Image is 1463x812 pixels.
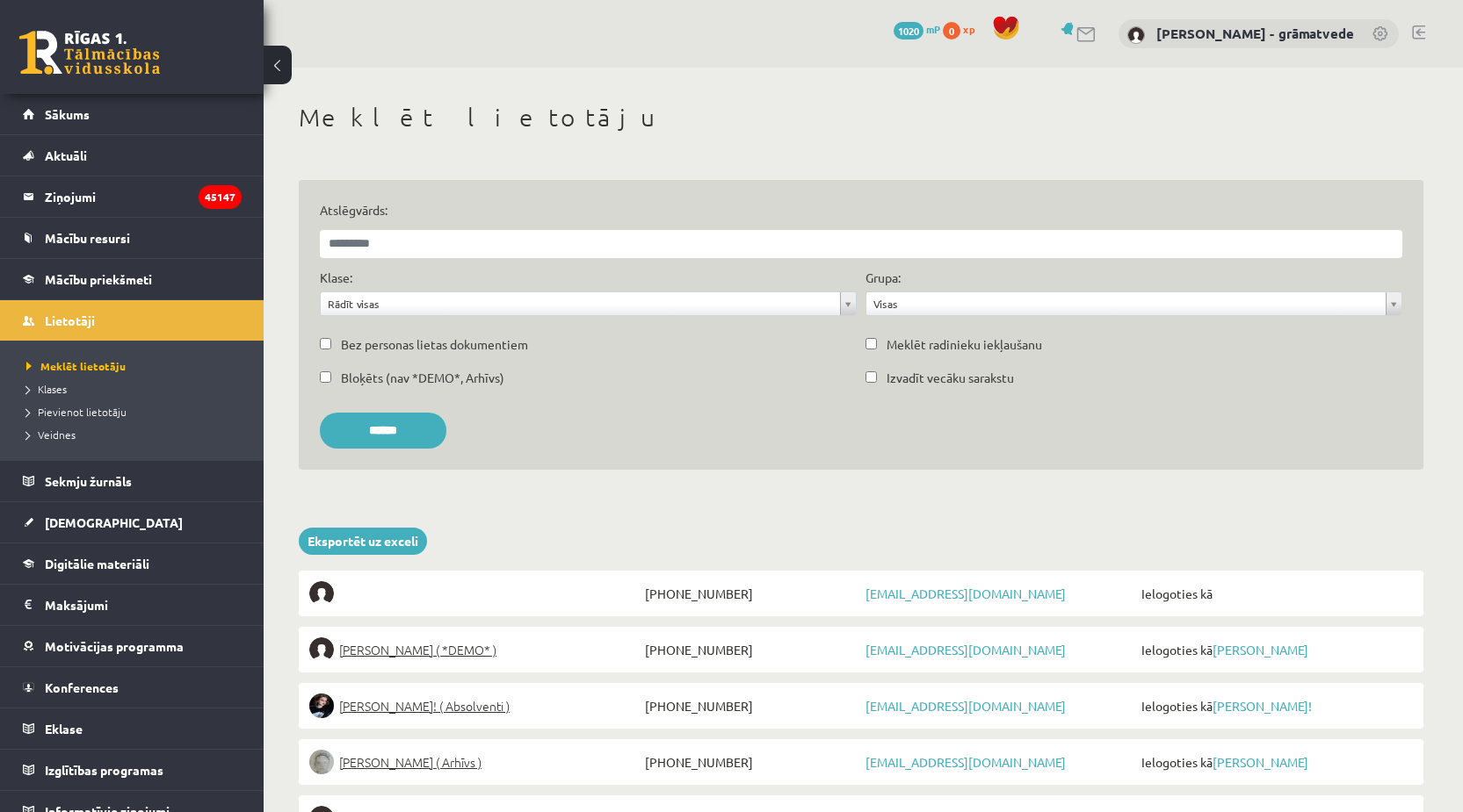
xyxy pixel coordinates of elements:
a: [PERSON_NAME] [1213,642,1308,658]
span: Eklase [45,721,83,737]
img: Lelde Braune [309,750,334,774]
h1: Meklēt lietotāju [299,103,1423,133]
a: Digitālie materiāli [23,543,242,584]
a: 1020 mP [894,22,940,36]
a: [PERSON_NAME] [1213,754,1308,770]
span: xp [963,22,974,36]
span: Ielogoties kā [1137,693,1413,718]
span: [PERSON_NAME]! ( Absolventi ) [339,693,510,718]
span: [PHONE_NUMBER] [641,693,861,718]
img: Sofija Anrio-Karlauska! [309,693,334,718]
a: [EMAIL_ADDRESS][DOMAIN_NAME] [865,642,1066,658]
span: Ielogoties kā [1137,750,1413,774]
a: Aktuāli [23,135,242,176]
span: 1020 [894,22,923,40]
a: Mācību priekšmeti [23,259,242,299]
legend: Maksājumi [45,585,242,625]
span: [PERSON_NAME] ( Arhīvs ) [339,750,482,774]
span: Ielogoties kā [1137,581,1413,606]
span: mP [926,22,940,36]
a: Sekmju žurnāls [23,461,242,501]
span: 0 [943,22,960,40]
a: [PERSON_NAME] - grāmatvede [1156,25,1354,42]
span: Sekmju žurnāls [45,473,132,489]
a: Rādīt visas [321,292,856,315]
span: Pievienot lietotāju [26,405,127,419]
label: Klase: [320,269,352,287]
label: Izvadīt vecāku sarakstu [887,369,1014,387]
a: Ziņojumi45147 [23,176,242,217]
a: [EMAIL_ADDRESS][DOMAIN_NAME] [865,754,1066,770]
a: Motivācijas programma [23,626,242,666]
a: [PERSON_NAME] ( Arhīvs ) [309,750,641,774]
span: Motivācijas programma [45,638,184,654]
a: [PERSON_NAME] ( *DEMO* ) [309,637,641,662]
img: Elīna Elizabete Ancveriņa [309,637,334,662]
a: Visas [866,292,1401,315]
a: Klases [26,381,246,397]
a: Rīgas 1. Tālmācības vidusskola [19,31,160,75]
a: Konferences [23,667,242,708]
span: Mācību resursi [45,230,130,246]
span: Aktuāli [45,147,87,163]
label: Bloķēts (nav *DEMO*, Arhīvs) [341,369,504,387]
a: Eklase [23,708,242,749]
span: [PHONE_NUMBER] [641,637,861,662]
a: Mācību resursi [23,218,242,258]
a: Meklēt lietotāju [26,358,246,374]
span: [PERSON_NAME] ( *DEMO* ) [339,637,496,662]
span: Lietotāji [45,313,95,328]
i: 45147 [199,185,242,209]
span: Klases [26,382,67,396]
a: [EMAIL_ADDRESS][DOMAIN_NAME] [865,586,1066,601]
span: Konferences [45,679,119,695]
a: [PERSON_NAME]! [1213,698,1312,714]
span: [PHONE_NUMBER] [641,581,861,606]
legend: Ziņojumi [45,176,242,217]
label: Grupa: [865,269,901,287]
a: [PERSON_NAME]! ( Absolventi ) [309,693,641,718]
label: Atslēgvārds: [320,201,1402,219]
a: Maksājumi [23,585,242,625]
span: Veidnes [26,428,76,442]
label: Meklēt radinieku iekļaušanu [887,335,1042,354]
span: [DEMOGRAPHIC_DATA] [45,514,183,530]
span: Digitālie materiāli [45,556,149,571]
span: Visas [873,292,1379,315]
span: Meklēt lietotāju [26,359,126,373]
span: Mācību priekšmeti [45,271,152,287]
a: Izglītības programas [23,750,242,790]
img: Antra Sondore - grāmatvede [1127,26,1145,44]
span: Rādīt visas [328,292,833,315]
span: Izglītības programas [45,762,163,778]
a: [EMAIL_ADDRESS][DOMAIN_NAME] [865,698,1066,714]
a: Eksportēt uz exceli [299,528,427,555]
a: 0 xp [943,22,983,36]
span: Sākums [45,106,90,122]
a: Lietotāji [23,300,242,341]
a: [DEMOGRAPHIC_DATA] [23,502,242,543]
label: Bez personas lietas dokumentiem [341,335,528,354]
span: [PHONE_NUMBER] [641,750,861,774]
span: Ielogoties kā [1137,637,1413,662]
a: Veidnes [26,427,246,442]
a: Sākums [23,94,242,134]
a: Pievienot lietotāju [26,404,246,420]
